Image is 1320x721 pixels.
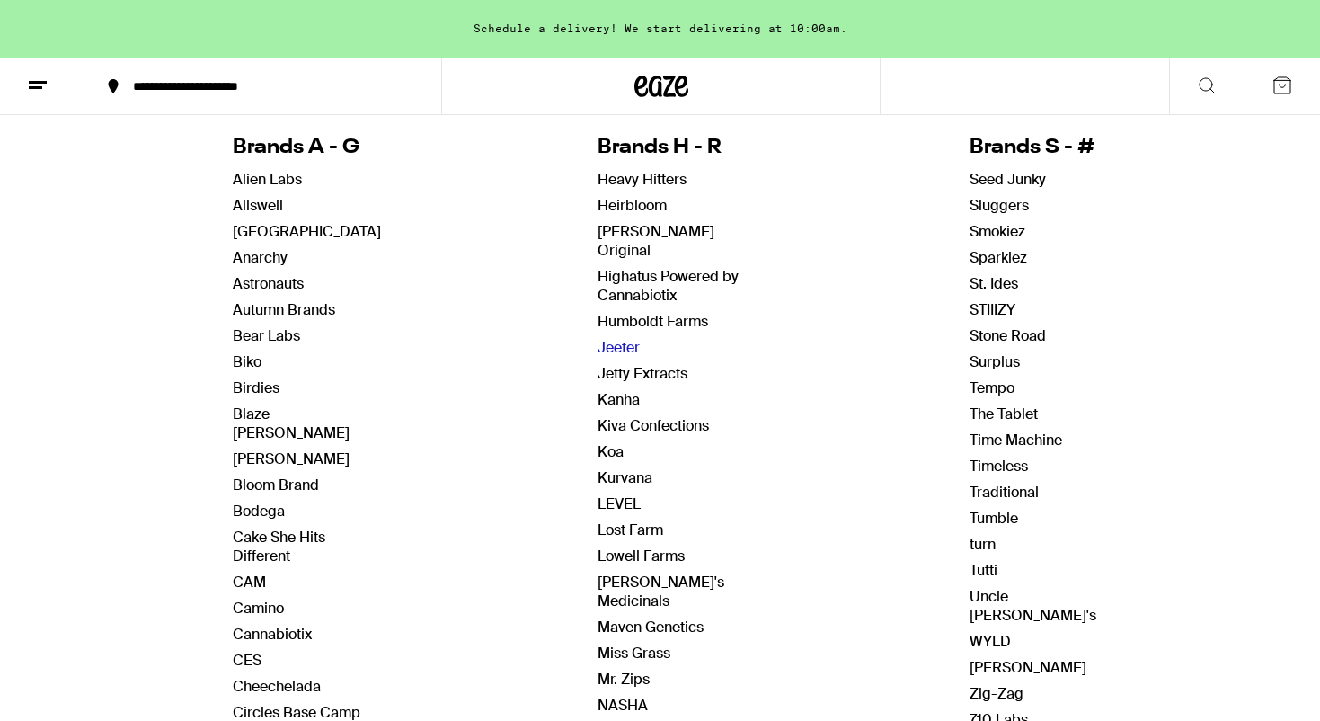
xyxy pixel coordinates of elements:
a: Anarchy [233,248,288,267]
a: Highatus Powered by Cannabiotix [598,267,739,305]
a: Heavy Hitters [598,170,687,189]
a: Allswell [233,196,283,215]
a: WYLD [970,632,1011,651]
a: LEVEL [598,494,641,513]
span: Hi. Need any help? [11,13,129,27]
a: Mr. Zips [598,670,650,689]
a: Sluggers [970,196,1029,215]
a: [GEOGRAPHIC_DATA] [233,222,381,241]
a: Kanha [598,390,640,409]
a: Timeless [970,457,1028,476]
a: Tutti [970,561,997,580]
a: Cake She Hits Different [233,528,325,565]
a: Kiva Confections [598,416,709,435]
a: Blaze [PERSON_NAME] [233,405,350,442]
h4: Brands A - G [233,134,381,162]
a: NASHA [598,696,648,715]
a: Miss Grass [598,644,670,663]
a: Traditional [970,483,1039,502]
a: Bloom Brand [233,476,319,494]
a: Time Machine [970,431,1062,450]
a: [PERSON_NAME] Original [598,222,714,260]
a: Surplus [970,352,1020,371]
a: [PERSON_NAME] [233,450,350,468]
a: Cannabiotix [233,625,312,644]
a: The Tablet [970,405,1038,423]
a: STIIIZY [970,300,1015,319]
a: Seed Junky [970,170,1046,189]
a: Stone Road [970,326,1046,345]
a: Autumn Brands [233,300,335,319]
a: Lowell Farms [598,547,685,565]
a: turn [970,535,996,554]
a: Astronauts [233,274,304,293]
h4: Brands S - # [970,134,1096,162]
a: Biko [233,352,261,371]
a: Smokiez [970,222,1025,241]
a: Bodega [233,502,285,521]
a: Jeeter [598,338,640,357]
a: Sparkiez [970,248,1027,267]
a: Uncle [PERSON_NAME]'s [970,587,1096,625]
a: Birdies [233,378,279,397]
a: Zig-Zag [970,684,1023,703]
a: Tumble [970,509,1018,528]
a: [PERSON_NAME] [970,658,1086,677]
a: Camino [233,599,284,618]
a: Humboldt Farms [598,312,708,331]
a: Maven Genetics [598,618,704,636]
a: CAM [233,573,266,592]
h4: Brands H - R [598,134,753,162]
a: Tempo [970,378,1014,397]
a: [PERSON_NAME]'s Medicinals [598,573,724,610]
a: Bear Labs [233,326,300,345]
a: St. Ides [970,274,1018,293]
a: Koa [598,442,624,461]
a: CES [233,651,261,670]
a: Lost Farm [598,521,663,539]
a: Cheechelada [233,677,321,696]
a: Jetty Extracts [598,364,687,383]
a: Heirbloom [598,196,667,215]
a: Kurvana [598,468,652,487]
a: Alien Labs [233,170,302,189]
